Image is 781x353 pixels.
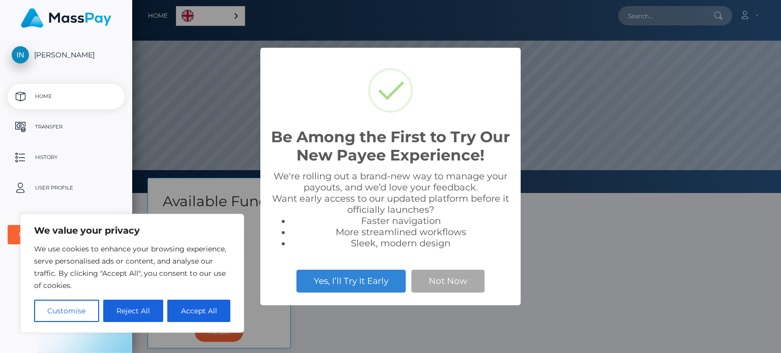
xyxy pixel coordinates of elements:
[291,227,510,238] li: More streamlined workflows
[8,50,125,59] span: [PERSON_NAME]
[296,270,406,292] button: Yes, I’ll Try It Early
[167,300,230,322] button: Accept All
[271,171,510,249] div: We're rolling out a brand-new way to manage your payouts, and we’d love your feedback. Want early...
[271,128,510,165] h2: Be Among the First to Try Our New Payee Experience!
[8,225,125,244] button: User Agreements
[19,231,102,239] div: User Agreements
[34,300,99,322] button: Customise
[21,8,111,28] img: MassPay
[411,270,485,292] button: Not Now
[103,300,164,322] button: Reject All
[12,180,121,196] p: User Profile
[12,119,121,135] p: Transfer
[12,150,121,165] p: History
[20,214,244,333] div: We value your privacy
[12,89,121,104] p: Home
[34,243,230,292] p: We use cookies to enhance your browsing experience, serve personalised ads or content, and analys...
[291,215,510,227] li: Faster navigation
[34,224,230,237] p: We value your privacy
[291,238,510,249] li: Sleek, modern design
